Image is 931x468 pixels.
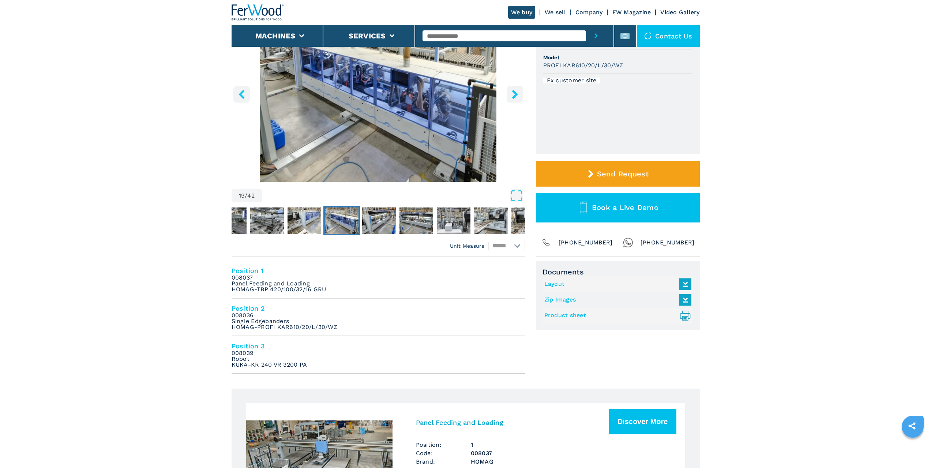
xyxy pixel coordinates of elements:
button: Services [349,31,386,40]
button: Go to Slide 18 [286,206,322,235]
span: [PHONE_NUMBER] [641,237,695,248]
button: right-button [507,86,523,102]
h4: Position 3 [232,342,525,350]
img: Whatsapp [623,237,633,248]
a: sharethis [903,417,921,435]
a: We sell [545,9,566,16]
button: Discover More [609,409,676,434]
button: Go to Slide 17 [248,206,285,235]
span: Book a Live Demo [592,203,658,212]
span: 19 [239,193,245,199]
button: Send Request [536,161,700,187]
span: 42 [247,193,255,199]
img: 6508a44327fba669f5c6e808d8c366f5 [250,207,284,234]
h4: Position 1 [232,266,525,275]
button: Machines [255,31,296,40]
button: Book a Live Demo [536,193,700,222]
button: left-button [233,86,250,102]
li: Position 3 [232,336,525,374]
a: We buy [508,6,536,19]
button: Open Fullscreen [264,189,523,202]
a: Product sheet [544,310,688,322]
img: 6da60d370df89c1d3dd2b9b150727227 [324,207,358,234]
button: submit-button [586,25,606,47]
img: Phone [541,237,551,248]
img: Contact us [644,32,652,40]
em: 008037 Panel Feeding and Loading HOMAG-TBP 420/100/32/16 GRU [232,275,326,292]
span: Documents [543,267,693,276]
img: 684fce2d1be1c285e8493517a87c9961 [474,207,507,234]
button: Go to Slide 24 [510,206,546,235]
a: Company [575,9,603,16]
img: f7efffb042b317e7be375850250289ce [399,207,433,234]
span: / [245,193,247,199]
h3: 008037 [471,449,676,457]
img: 4e373bc0a1cc50701878e14a8227f86e [436,207,470,234]
div: Contact us [637,25,700,47]
a: Layout [544,278,688,290]
button: Go to Slide 23 [472,206,509,235]
img: dc76b6638347c781459ff725a2c07b3b [511,207,545,234]
button: Go to Slide 20 [360,206,397,235]
button: Go to Slide 21 [398,206,434,235]
li: Position 1 [232,261,525,299]
h3: HOMAG [471,457,676,466]
h3: PROFI KAR610/20/L/30/WZ [543,61,623,70]
img: Edgebander BATCH 1 HOMAG PROFI KAR610/20/L/30/WZ [232,4,525,182]
div: Ex customer site [543,78,600,83]
span: Position: [416,441,471,449]
li: Position 2 [232,299,525,336]
img: 0f66f000b5f4eb1889659557c40d7d68 [287,207,321,234]
span: 1 [471,441,676,449]
img: 0af81c9202b8d6cd92039d0e6002a34d [213,207,246,234]
img: 5414dbba303e82688dd865e79691e328 [362,207,395,234]
span: Code: [416,449,471,457]
button: Go to Slide 22 [435,206,472,235]
span: Brand: [416,457,471,466]
a: Zip Images [544,294,688,306]
em: 008036 Single Edgebanders HOMAG-PROFI KAR610/20/L/30/WZ [232,312,337,330]
div: Go to Slide 19 [232,4,525,182]
img: Ferwood [232,4,284,20]
span: Send Request [597,169,649,178]
span: Model [543,54,692,61]
span: [PHONE_NUMBER] [559,237,613,248]
button: Go to Slide 19 [323,206,360,235]
button: Go to Slide 16 [211,206,248,235]
em: 008039 Robot KUKA-KR 240 VR 3200 PA [232,350,307,368]
a: Video Gallery [660,9,699,16]
h3: Panel Feeding and Loading [416,418,503,427]
a: FW Magazine [612,9,651,16]
h4: Position 2 [232,304,525,312]
em: Unit Measure [450,242,485,250]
